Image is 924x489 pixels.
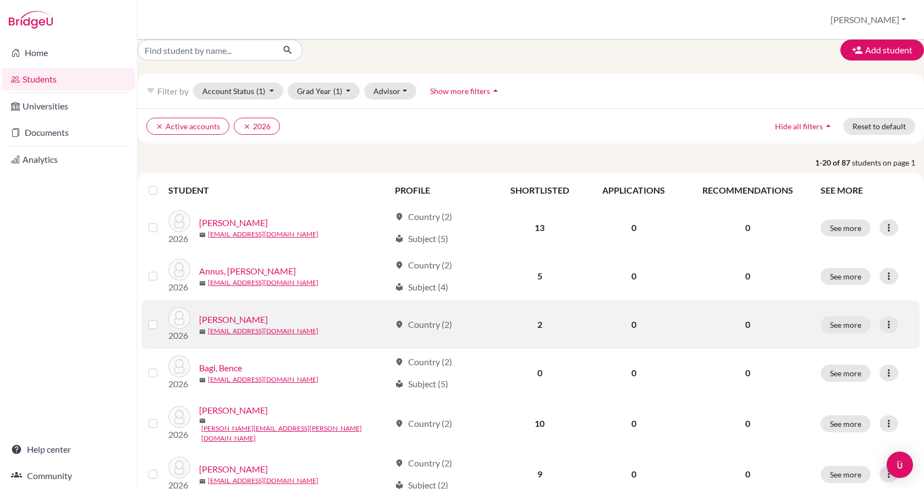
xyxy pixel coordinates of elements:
[168,377,190,391] p: 2026
[364,83,416,100] button: Advisor
[494,204,585,252] td: 13
[395,210,452,223] div: Country (2)
[199,377,206,383] span: mail
[2,122,135,144] a: Documents
[168,210,190,232] img: Ábrahám, Emma
[821,316,871,333] button: See more
[814,177,920,204] th: SEE MORE
[199,478,206,485] span: mail
[256,86,265,96] span: (1)
[208,326,318,336] a: [EMAIL_ADDRESS][DOMAIN_NAME]
[585,177,681,204] th: APPLICATIONS
[395,417,452,430] div: Country (2)
[2,465,135,487] a: Community
[146,86,155,95] i: filter_list
[689,366,807,380] p: 0
[821,466,871,483] button: See more
[775,122,823,131] span: Hide all filters
[388,177,494,204] th: PROFILE
[168,457,190,479] img: Bartók, Márton
[395,358,404,366] span: location_on
[208,278,318,288] a: [EMAIL_ADDRESS][DOMAIN_NAME]
[168,428,190,441] p: 2026
[395,419,404,428] span: location_on
[421,83,510,100] button: Show more filtersarrow_drop_up
[821,219,871,237] button: See more
[887,452,913,478] div: Open Intercom Messenger
[826,9,911,30] button: [PERSON_NAME]
[494,252,585,300] td: 5
[199,417,206,424] span: mail
[2,438,135,460] a: Help center
[137,40,274,61] input: Find student by name...
[199,361,242,375] a: Bagi, Bence
[2,42,135,64] a: Home
[395,355,452,369] div: Country (2)
[9,11,53,29] img: Bridge-U
[494,177,585,204] th: SHORTLISTED
[199,313,268,326] a: [PERSON_NAME]
[2,95,135,117] a: Universities
[199,232,206,238] span: mail
[821,365,871,382] button: See more
[490,85,501,96] i: arrow_drop_up
[585,397,681,450] td: 0
[682,177,814,204] th: RECOMMENDATIONS
[199,328,206,335] span: mail
[821,415,871,432] button: See more
[199,265,296,278] a: Annus, [PERSON_NAME]
[585,300,681,349] td: 0
[234,118,280,135] button: clear2026
[168,307,190,329] img: Areniello Scharli, Dávid
[288,83,360,100] button: Grad Year(1)
[395,283,404,292] span: local_library
[494,300,585,349] td: 2
[208,476,318,486] a: [EMAIL_ADDRESS][DOMAIN_NAME]
[199,404,268,417] a: [PERSON_NAME]
[395,232,448,245] div: Subject (5)
[168,355,190,377] img: Bagi, Bence
[157,86,189,96] span: Filter by
[2,149,135,171] a: Analytics
[585,252,681,300] td: 0
[689,270,807,283] p: 0
[146,118,229,135] button: clearActive accounts
[395,320,404,329] span: location_on
[689,417,807,430] p: 0
[395,380,404,388] span: local_library
[585,204,681,252] td: 0
[766,118,843,135] button: Hide all filtersarrow_drop_up
[494,397,585,450] td: 10
[494,349,585,397] td: 0
[168,232,190,245] p: 2026
[168,259,190,281] img: Annus, Dorottya
[201,424,390,443] a: [PERSON_NAME][EMAIL_ADDRESS][PERSON_NAME][DOMAIN_NAME]
[395,377,448,391] div: Subject (5)
[395,261,404,270] span: location_on
[199,280,206,287] span: mail
[821,268,871,285] button: See more
[156,123,163,130] i: clear
[843,118,915,135] button: Reset to default
[199,463,268,476] a: [PERSON_NAME]
[168,177,388,204] th: STUDENT
[199,216,268,229] a: [PERSON_NAME]
[430,86,490,96] span: Show more filters
[852,157,924,168] span: students on page 1
[395,457,452,470] div: Country (2)
[395,234,404,243] span: local_library
[815,157,852,168] strong: 1-20 of 87
[168,406,190,428] img: Bálint, Aliz
[395,281,448,294] div: Subject (4)
[823,120,834,131] i: arrow_drop_up
[689,468,807,481] p: 0
[333,86,342,96] span: (1)
[395,212,404,221] span: location_on
[689,318,807,331] p: 0
[193,83,283,100] button: Account Status(1)
[168,329,190,342] p: 2026
[585,349,681,397] td: 0
[689,221,807,234] p: 0
[395,259,452,272] div: Country (2)
[208,229,318,239] a: [EMAIL_ADDRESS][DOMAIN_NAME]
